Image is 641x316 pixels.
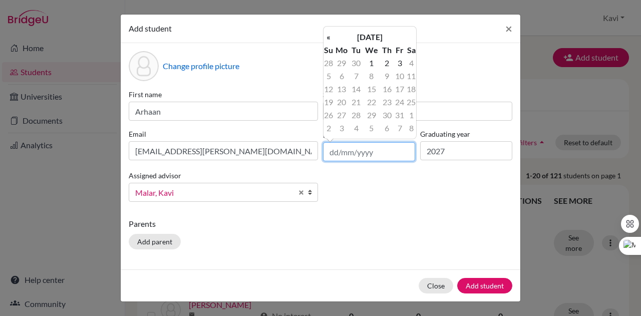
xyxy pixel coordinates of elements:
td: 13 [334,83,350,96]
td: 16 [380,83,393,96]
label: First name [129,89,318,100]
td: 21 [350,96,363,109]
td: 1 [363,57,380,70]
td: 8 [406,122,416,135]
button: Add student [457,278,512,293]
td: 6 [334,70,350,83]
td: 22 [363,96,380,109]
button: Close [419,278,453,293]
td: 7 [350,70,363,83]
label: Graduating year [420,129,512,139]
td: 26 [324,109,334,122]
td: 9 [380,70,393,83]
th: We [363,44,380,57]
p: Parents [129,218,512,230]
button: Add parent [129,234,181,249]
td: 17 [394,83,406,96]
td: 2 [324,122,334,135]
td: 11 [406,70,416,83]
label: Assigned advisor [129,170,181,181]
td: 28 [350,109,363,122]
td: 30 [380,109,393,122]
th: Su [324,44,334,57]
th: Fr [394,44,406,57]
td: 24 [394,96,406,109]
td: 25 [406,96,416,109]
th: Tu [350,44,363,57]
td: 30 [350,57,363,70]
input: dd/mm/yyyy [323,142,415,161]
th: Sa [406,44,416,57]
td: 2 [380,57,393,70]
th: Mo [334,44,350,57]
span: Malar, Kavi [135,186,292,199]
td: 3 [334,122,350,135]
td: 3 [394,57,406,70]
td: 5 [324,70,334,83]
td: 15 [363,83,380,96]
button: Close [497,15,520,43]
td: 10 [394,70,406,83]
td: 5 [363,122,380,135]
span: Add student [129,24,172,33]
td: 29 [334,57,350,70]
th: « [324,31,334,44]
td: 4 [350,122,363,135]
td: 6 [380,122,393,135]
td: 7 [394,122,406,135]
td: 23 [380,96,393,109]
td: 4 [406,57,416,70]
span: × [505,21,512,36]
label: Email [129,129,318,139]
td: 18 [406,83,416,96]
td: 14 [350,83,363,96]
td: 28 [324,57,334,70]
td: 12 [324,83,334,96]
th: [DATE] [334,31,406,44]
td: 8 [363,70,380,83]
td: 31 [394,109,406,122]
div: Profile picture [129,51,159,81]
label: Surname [323,89,512,100]
td: 27 [334,109,350,122]
td: 1 [406,109,416,122]
td: 19 [324,96,334,109]
th: Th [380,44,393,57]
td: 29 [363,109,380,122]
td: 20 [334,96,350,109]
